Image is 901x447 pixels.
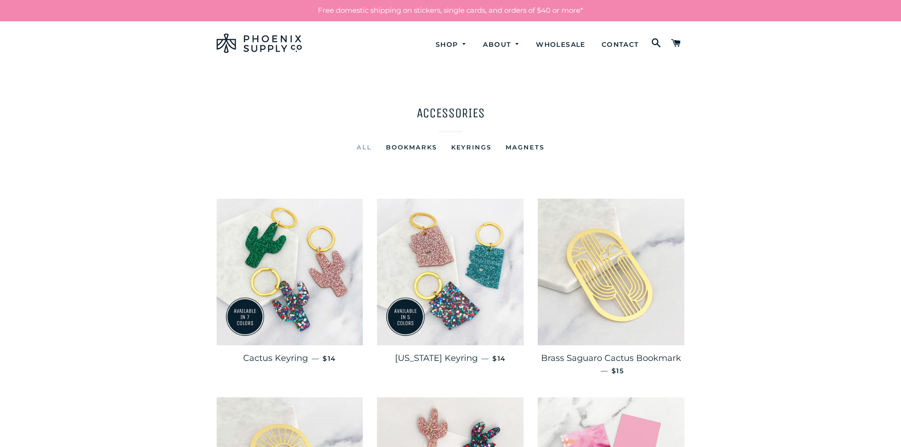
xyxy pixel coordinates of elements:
[481,354,489,363] span: —
[377,199,524,345] img: Arizona Keyring
[217,34,302,53] img: Phoenix Supply Co.
[395,353,478,363] span: [US_STATE] Keyring
[499,141,551,153] a: Magnets
[217,199,363,345] img: Cactus Keyring
[612,367,624,375] span: $15
[350,141,379,153] a: All
[217,104,685,122] h1: Accessories
[312,354,319,363] span: —
[243,353,308,363] span: Cactus Keyring
[541,353,681,363] span: Brass Saguaro Cactus Bookmark
[379,141,444,153] a: Bookmarks
[492,354,506,363] span: $14
[529,32,593,57] a: Wholesale
[217,345,363,372] a: Cactus Keyring — $14
[538,199,684,345] img: Brass Saguaro Cactus Bookmark
[595,32,646,57] a: Contact
[444,141,499,153] a: Keyrings
[429,32,474,57] a: Shop
[377,345,524,372] a: [US_STATE] Keyring — $14
[476,32,527,57] a: About
[538,345,684,383] a: Brass Saguaro Cactus Bookmark — $15
[323,354,336,363] span: $14
[601,366,608,375] span: —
